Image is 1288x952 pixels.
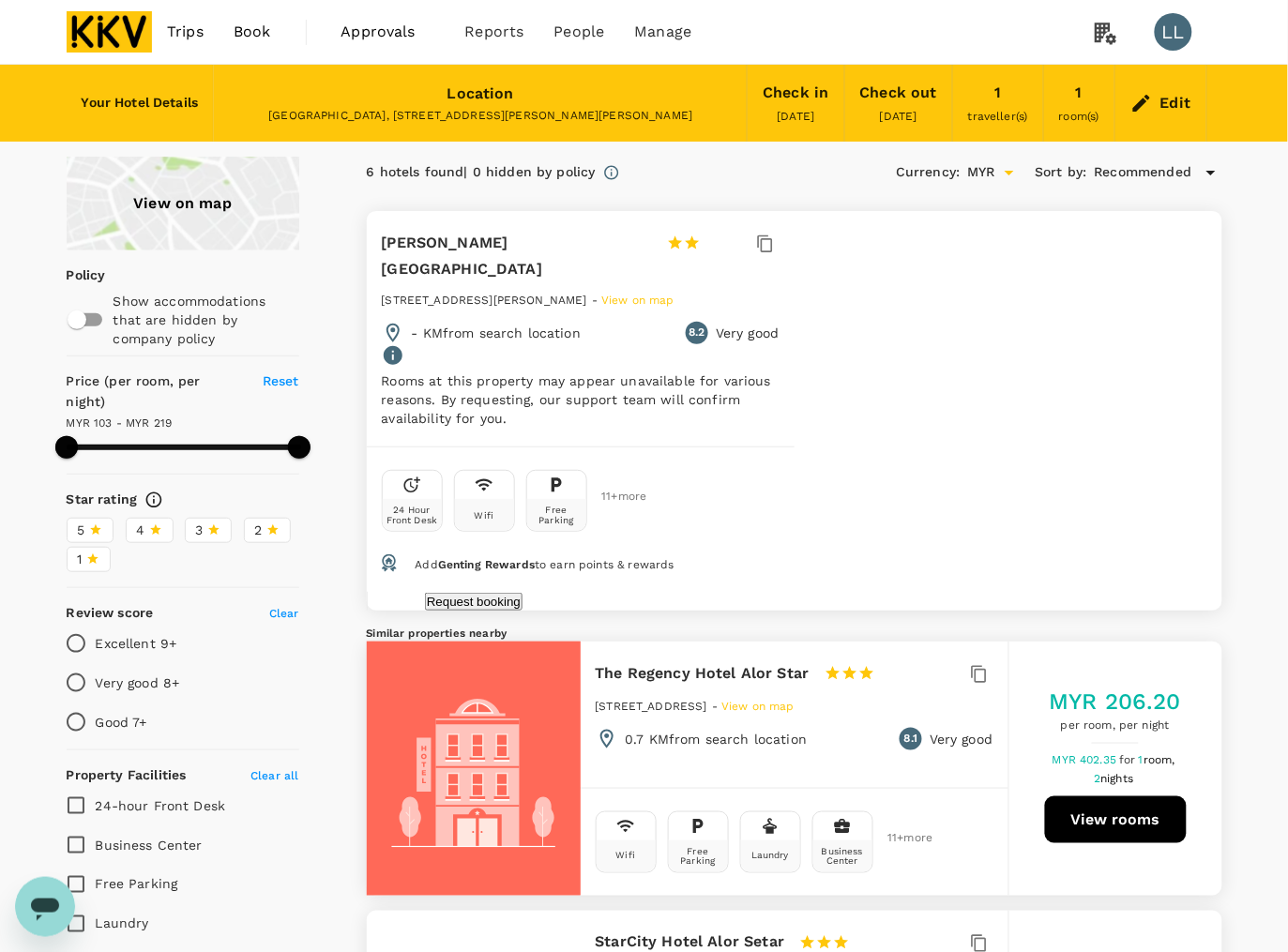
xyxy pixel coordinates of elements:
div: LL [1155,13,1192,51]
div: Free Parking [673,846,724,867]
span: 3 [196,521,204,540]
h6: Property Facilities [67,765,187,786]
span: Clear [269,607,299,620]
h5: MYR 206.20 [1050,687,1182,717]
span: 1 [78,550,83,569]
span: 8.1 [904,730,917,748]
span: Approvals [341,21,435,43]
p: Rooms at this property may appear unavailable for various reasons. By requesting, our support tea... [382,371,780,428]
span: 24-hour Front Desk [96,798,226,813]
span: 4 [137,521,145,540]
span: [STREET_ADDRESS][PERSON_NAME] [382,294,587,307]
span: Book [234,21,271,43]
h6: Review score [67,603,154,624]
span: 1 [1139,753,1178,766]
div: [GEOGRAPHIC_DATA], [STREET_ADDRESS][PERSON_NAME][PERSON_NAME] [229,107,732,126]
h6: The Regency Hotel Alor Star [596,660,810,687]
span: People [554,21,605,43]
span: Manage [634,21,691,43]
span: Add to earn points & rewards [415,558,674,571]
button: Open [996,159,1023,186]
span: [STREET_ADDRESS] [596,700,707,713]
div: Wifi [616,851,636,861]
p: - KM from search location [412,324,582,342]
svg: Star ratings are awarded to properties to represent the quality of services, facilities, and amen... [144,491,163,509]
span: Genting Rewards [438,558,535,571]
button: Request booking [425,593,523,611]
span: 2 [1094,772,1136,785]
div: 1 [1076,80,1083,106]
iframe: Button to launch messaging window [15,877,75,937]
span: Recommended [1095,162,1192,183]
div: Edit [1160,90,1191,116]
span: - [712,700,721,713]
h6: Star rating [67,490,138,510]
div: Business Center [817,846,869,867]
span: [DATE] [880,110,917,123]
span: Free Parking [96,877,178,892]
span: per room, per night [1050,717,1182,735]
span: room(s) [1059,110,1099,123]
a: View on map [601,292,674,307]
span: 2 [255,521,263,540]
span: nights [1101,772,1134,785]
p: Show accommodations that are hidden by company policy [114,292,297,348]
span: Reset [263,373,299,388]
p: Very good 8+ [96,673,180,692]
h6: [PERSON_NAME][GEOGRAPHIC_DATA] [382,230,652,282]
a: View on map [67,157,299,250]
span: 11 + more [888,832,917,844]
div: 6 hotels found | 0 hidden by policy [367,162,596,183]
div: Location [447,81,514,107]
p: Good 7+ [96,713,147,732]
span: MYR 103 - MYR 219 [67,416,173,430]
p: Very good [716,324,779,342]
span: 11 + more [602,491,630,503]
div: Free Parking [531,505,583,525]
div: Laundry [751,851,789,861]
h6: Currency : [896,162,960,183]
h6: Sort by : [1036,162,1087,183]
h6: Price (per room, per night) [67,371,241,413]
div: Check in [763,80,828,106]
div: Wifi [475,510,494,521]
span: Clear all [250,769,298,782]
span: Laundry [96,916,149,931]
h5: Similar properties nearby [367,626,1222,642]
span: View on map [601,294,674,307]
p: Policy [67,265,79,284]
span: View on map [721,700,795,713]
span: MYR 402.35 [1053,753,1120,766]
img: KKV Supply Chain Sdn Bhd [67,11,153,53]
span: [DATE] [778,110,815,123]
a: View on map [721,698,795,713]
div: 1 [994,80,1001,106]
span: Business Center [96,838,203,853]
div: 24 Hour Front Desk [386,505,438,525]
h6: Your Hotel Details [82,93,199,113]
span: 5 [78,521,85,540]
p: 0.7 KM from search location [626,730,808,748]
span: traveller(s) [968,110,1028,123]
span: room, [1144,753,1175,766]
div: Check out [860,80,937,106]
span: - [592,294,601,307]
span: Reports [465,21,524,43]
p: Very good [930,730,993,748]
p: Excellent 9+ [96,634,177,653]
span: 8.2 [689,324,705,342]
button: View rooms [1045,796,1187,843]
span: Trips [167,21,204,43]
span: for [1120,753,1139,766]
